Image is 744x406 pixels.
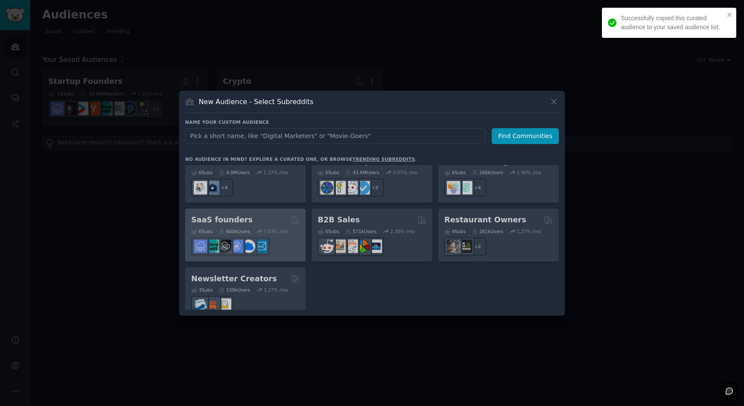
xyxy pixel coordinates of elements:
[199,97,313,106] h3: New Audience - Select Subreddits
[492,128,559,144] button: Find Communities
[621,14,724,32] div: Successfully copied this curated audience to your saved audience list.
[352,157,415,162] a: trending subreddits
[185,128,486,144] input: Pick a short name, like "Digital Marketers" or "Movie-Goers"
[185,156,417,162] div: No audience in mind? Explore a curated one, or browse .
[185,119,559,125] h3: Name your custom audience
[727,11,733,18] button: close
